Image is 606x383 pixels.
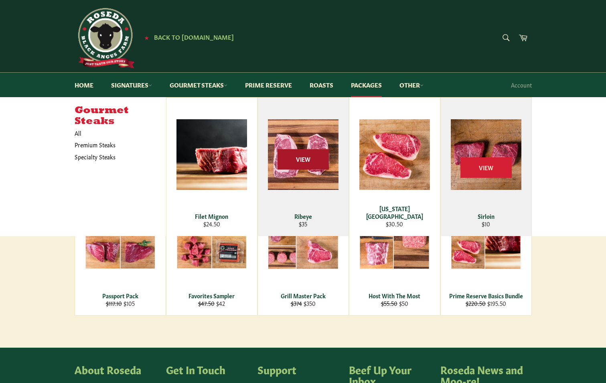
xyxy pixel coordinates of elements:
div: Prime Reserve Basics Bundle [446,292,526,299]
span: View [278,149,329,170]
span: ★ [144,34,149,41]
a: Grill Master Pack Grill Master Pack $374 $350 [257,176,349,316]
a: Home [67,73,101,97]
div: Grill Master Pack [263,292,343,299]
a: Premium Steaks [71,139,158,151]
a: Prime Reserve [237,73,300,97]
s: $55.50 [381,299,397,307]
h4: Get In Touch [166,364,249,375]
a: Other [391,73,432,97]
div: $195.50 [446,299,526,307]
s: $47.50 [198,299,215,307]
div: Filet Mignon [171,212,252,220]
div: Host With The Most [354,292,435,299]
a: Specialty Steaks [71,151,158,163]
div: Ribeye [263,212,343,220]
div: Favorites Sampler [171,292,252,299]
a: Prime Reserve Basics Bundle Prime Reserve Basics Bundle $220.50 $195.50 [440,176,532,316]
div: $24.50 [171,220,252,228]
a: Roasts [302,73,341,97]
a: Ribeye Ribeye $35 View [257,97,349,236]
s: $117.10 [106,299,122,307]
div: Passport Pack [80,292,160,299]
div: $350 [263,299,343,307]
a: Filet Mignon Filet Mignon $24.50 [166,97,257,236]
a: All [71,127,166,139]
div: [US_STATE][GEOGRAPHIC_DATA] [354,205,435,220]
div: $105 [80,299,160,307]
div: $50 [354,299,435,307]
a: Signatures [103,73,160,97]
h4: About Roseda [75,364,158,375]
div: $42 [171,299,252,307]
a: Passport Pack Passport Pack $117.10 $105 [75,176,166,316]
img: Filet Mignon [176,119,247,190]
a: Favorites Sampler Favorites Sampler $47.50 $42 [166,176,257,316]
span: Back to [DOMAIN_NAME] [154,33,234,41]
h4: Support [257,364,341,375]
h5: Gourmet Steaks [75,105,166,127]
img: New York Strip [359,119,430,190]
s: $374 [291,299,302,307]
a: New York Strip [US_STATE][GEOGRAPHIC_DATA] $30.50 [349,97,440,236]
a: Host With The Most Host With The Most $55.50 $50 [349,176,440,316]
a: ★ Back to [DOMAIN_NAME] [140,34,234,41]
a: Sirloin Sirloin $10 View [440,97,532,236]
div: Sirloin [446,212,526,220]
a: Packages [343,73,390,97]
s: $220.50 [466,299,486,307]
span: View [460,157,512,178]
a: Gourmet Steaks [162,73,235,97]
a: Account [507,73,536,97]
div: $30.50 [354,220,435,228]
img: Roseda Beef [75,8,135,68]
